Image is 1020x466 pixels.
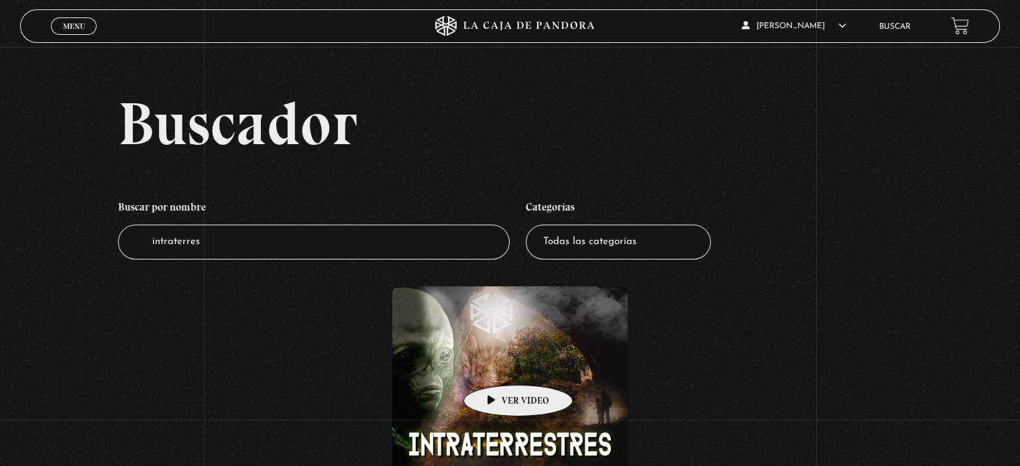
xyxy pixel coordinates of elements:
[118,194,510,225] h4: Buscar por nombre
[58,34,90,43] span: Cerrar
[742,22,846,30] span: [PERSON_NAME]
[879,23,911,31] a: Buscar
[951,17,969,35] a: View your shopping cart
[118,93,999,154] h2: Buscador
[526,194,711,225] h4: Categorías
[63,22,85,30] span: Menu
